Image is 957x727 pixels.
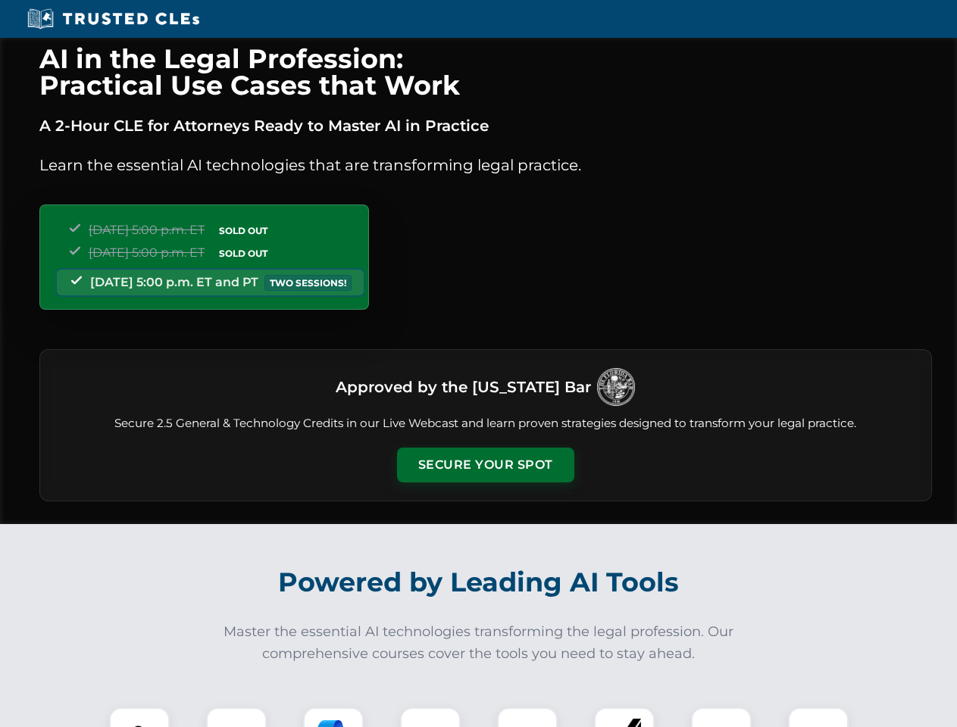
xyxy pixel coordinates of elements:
p: Secure 2.5 General & Technology Credits in our Live Webcast and learn proven strategies designed ... [58,415,913,432]
span: SOLD OUT [214,223,273,239]
p: Master the essential AI technologies transforming the legal profession. Our comprehensive courses... [214,621,744,665]
img: Trusted CLEs [23,8,204,30]
p: Learn the essential AI technologies that are transforming legal practice. [39,153,932,177]
h1: AI in the Legal Profession: Practical Use Cases that Work [39,45,932,98]
span: [DATE] 5:00 p.m. ET [89,223,205,237]
span: [DATE] 5:00 p.m. ET [89,245,205,260]
img: Logo [597,368,635,406]
p: A 2-Hour CLE for Attorneys Ready to Master AI in Practice [39,114,932,138]
h3: Approved by the [US_STATE] Bar [336,373,591,401]
h2: Powered by Leading AI Tools [59,556,899,609]
span: SOLD OUT [214,245,273,261]
button: Secure Your Spot [397,448,574,482]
